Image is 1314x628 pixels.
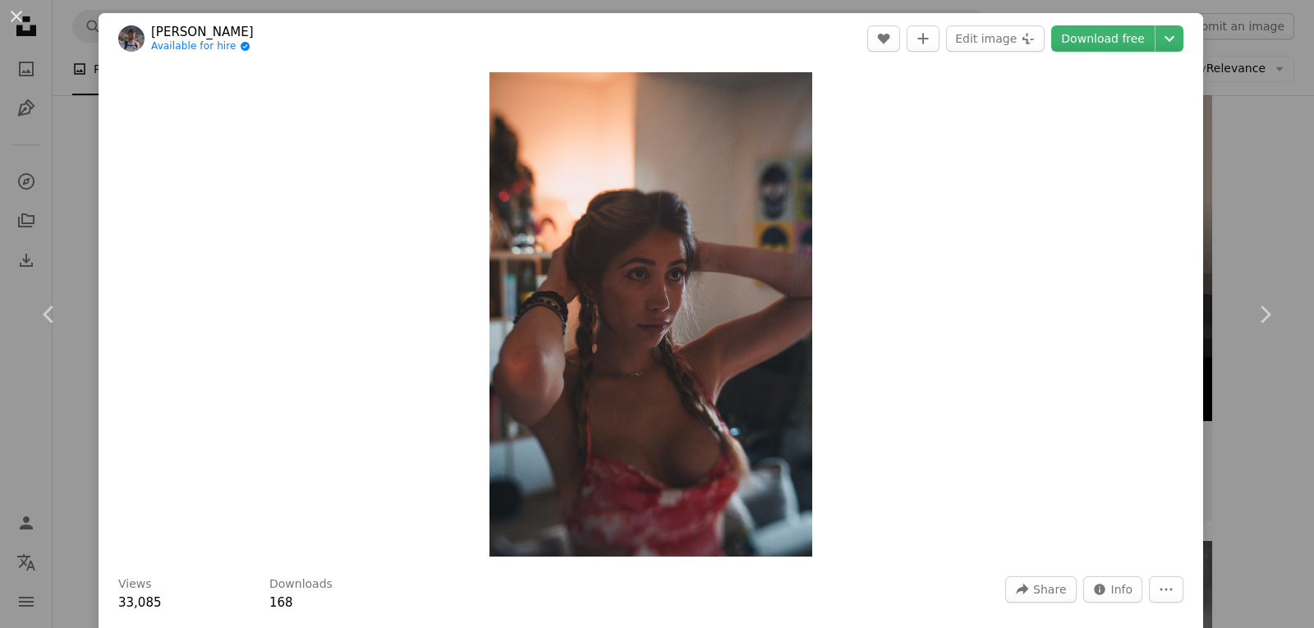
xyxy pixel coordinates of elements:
a: [PERSON_NAME] [151,24,254,40]
a: Available for hire [151,40,254,53]
button: Like [867,25,900,52]
button: Share this image [1005,576,1076,603]
h3: Views [118,576,152,593]
span: Info [1111,577,1133,602]
a: Download free [1051,25,1155,52]
button: More Actions [1149,576,1183,603]
img: Go to Sergio Kian's profile [118,25,145,52]
img: A woman in a red dress standing in a living room [489,72,812,557]
button: Add to Collection [907,25,940,52]
button: Edit image [946,25,1045,52]
button: Zoom in on this image [489,72,812,557]
span: Share [1033,577,1066,602]
button: Stats about this image [1083,576,1143,603]
span: 33,085 [118,595,162,610]
h3: Downloads [269,576,333,593]
span: 168 [269,595,293,610]
a: Next [1215,236,1314,393]
button: Choose download size [1155,25,1183,52]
